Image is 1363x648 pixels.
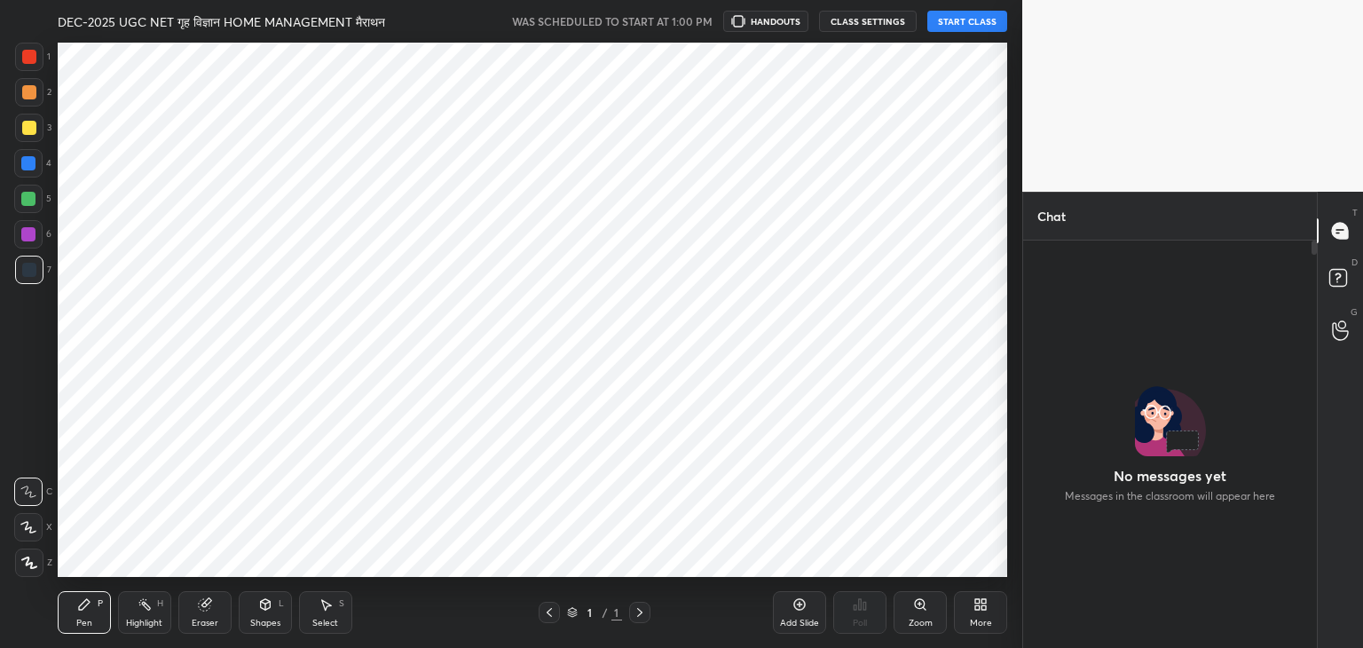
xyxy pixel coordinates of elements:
div: Z [15,549,52,577]
h5: WAS SCHEDULED TO START AT 1:00 PM [512,13,713,29]
div: 1 [581,607,599,618]
p: D [1351,256,1358,269]
div: 6 [14,220,51,249]
div: / [603,607,608,618]
div: Select [312,619,338,628]
p: G [1351,305,1358,319]
div: 1 [611,605,622,620]
div: 4 [14,149,51,178]
button: CLASS SETTINGS [819,11,917,32]
div: 2 [15,78,51,107]
div: P [98,599,103,608]
div: H [157,599,163,608]
p: T [1352,206,1358,219]
div: L [279,599,284,608]
h4: DEC-2025 UGC NET गृह विज्ञान HOME MANAGEMENT मैराथन [58,13,385,30]
button: START CLASS [927,11,1007,32]
div: 5 [14,185,51,213]
div: Shapes [250,619,280,628]
div: Eraser [192,619,218,628]
div: Pen [76,619,92,628]
div: 7 [15,256,51,284]
div: S [339,599,344,608]
div: More [970,619,992,628]
div: Highlight [126,619,162,628]
div: Zoom [909,619,933,628]
p: Chat [1023,193,1080,240]
div: C [14,478,52,506]
div: 3 [15,114,51,142]
div: X [14,513,52,541]
div: Add Slide [780,619,819,628]
div: 1 [15,43,51,71]
button: HANDOUTS [723,11,808,32]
